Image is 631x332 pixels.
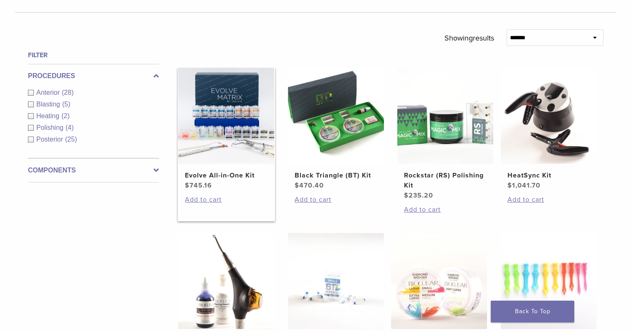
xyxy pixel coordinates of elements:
span: (4) [66,124,74,131]
h2: Black Triangle (BT) Kit [295,170,377,180]
bdi: 470.40 [295,181,324,190]
span: Polishing [36,124,66,131]
span: $ [507,181,512,190]
label: Procedures [28,71,159,81]
p: Showing results [444,29,494,47]
bdi: 745.16 [185,181,212,190]
span: Posterior [36,136,65,143]
a: Add to cart: “Evolve All-in-One Kit” [185,195,268,205]
img: Black Triangle (BT) Kit [288,68,384,164]
a: Evolve All-in-One KitEvolve All-in-One Kit $745.16 [178,68,275,190]
img: Rockstar (RS) Polishing Kit [397,68,493,164]
bdi: 1,041.70 [507,181,540,190]
h4: Filter [28,50,159,60]
a: Add to cart: “HeatSync Kit” [507,195,590,205]
h2: HeatSync Kit [507,170,590,180]
span: $ [295,181,299,190]
img: Diamond Wedge and Long Diamond Wedge [501,233,597,329]
a: HeatSync KitHeatSync Kit $1,041.70 [500,68,598,190]
a: Rockstar (RS) Polishing KitRockstar (RS) Polishing Kit $235.20 [397,68,494,200]
a: Back To Top [491,301,574,322]
h2: Rockstar (RS) Polishing Kit [404,170,487,190]
bdi: 235.20 [404,191,433,200]
span: (28) [62,89,73,96]
span: $ [185,181,189,190]
span: Blasting [36,101,62,108]
h2: Evolve All-in-One Kit [185,170,268,180]
a: Black Triangle (BT) KitBlack Triangle (BT) Kit $470.40 [288,68,385,190]
span: (25) [65,136,77,143]
label: Components [28,165,159,175]
span: (2) [61,112,70,119]
a: Add to cart: “Rockstar (RS) Polishing Kit” [404,205,487,215]
span: Anterior [36,89,62,96]
img: Blaster Kit [178,233,274,329]
span: Heating [36,112,61,119]
img: Diamond Wedge Kits [391,233,487,329]
img: BT Matrix Series [288,233,384,329]
img: Evolve All-in-One Kit [178,68,274,164]
img: HeatSync Kit [501,68,597,164]
span: (5) [62,101,71,108]
a: Add to cart: “Black Triangle (BT) Kit” [295,195,377,205]
span: $ [404,191,409,200]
